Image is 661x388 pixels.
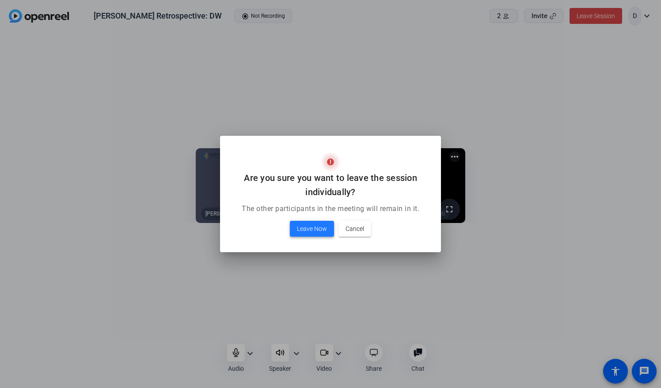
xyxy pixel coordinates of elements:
[338,221,371,237] button: Cancel
[297,223,327,234] span: Leave Now
[231,171,430,199] h2: Are you sure you want to leave the session individually?
[346,223,364,234] span: Cancel
[290,221,334,237] button: Leave Now
[231,204,430,214] p: The other participants in the meeting will remain in it.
